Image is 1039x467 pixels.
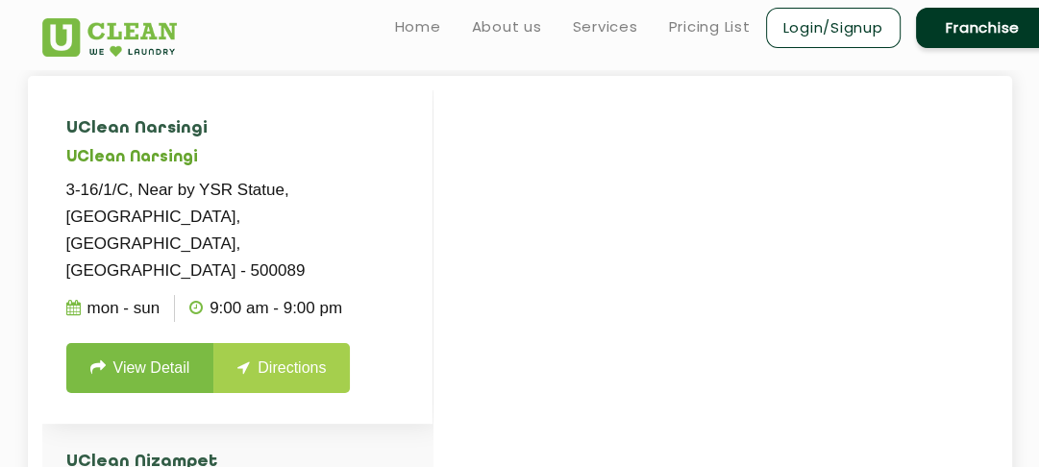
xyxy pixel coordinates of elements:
[42,18,178,57] img: UClean Laundry and Dry Cleaning
[395,15,441,38] a: Home
[66,343,214,393] a: View Detail
[189,295,342,322] p: 9:00 AM - 9:00 PM
[472,15,542,38] a: About us
[66,177,408,284] p: 3-16/1/C, Near by YSR Statue, [GEOGRAPHIC_DATA], [GEOGRAPHIC_DATA], [GEOGRAPHIC_DATA] - 500089
[573,15,638,38] a: Services
[766,8,901,48] a: Login/Signup
[66,149,408,167] h5: UClean Narsingi
[66,295,161,322] p: Mon - Sun
[669,15,751,38] a: Pricing List
[66,119,408,138] h4: UClean Narsingi
[213,343,350,393] a: Directions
